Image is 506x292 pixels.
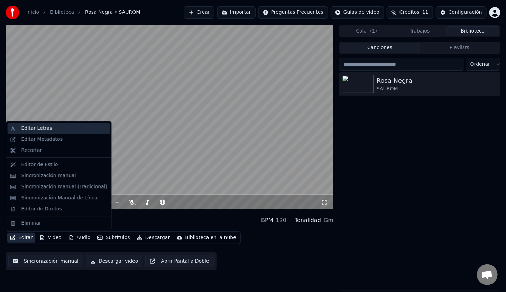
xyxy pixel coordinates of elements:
[26,9,140,16] nav: breadcrumb
[21,206,62,212] div: Editor de Duetos
[340,43,420,53] button: Canciones
[446,26,499,36] button: Biblioteca
[436,6,487,19] button: Configuración
[295,216,321,225] div: Tonalidad
[185,234,236,241] div: Biblioteca en la nube
[8,255,83,267] button: Sincronización manual
[66,233,93,243] button: Audio
[86,255,142,267] button: Descargar video
[340,26,393,36] button: Cola
[377,76,497,85] div: Rosa Negra
[94,233,132,243] button: Subtítulos
[324,216,333,225] div: Gm
[261,216,273,225] div: BPM
[85,9,140,16] span: Rosa Negra • SAUROM
[420,43,499,53] button: Playlists
[37,233,64,243] button: Video
[26,9,39,16] a: Inicio
[134,233,173,243] button: Descargar
[7,233,35,243] button: Editar
[21,220,41,227] div: Eliminar
[21,183,107,190] div: Sincronización manual (Tradicional)
[331,6,384,19] button: Guías de video
[377,85,497,92] div: SAUROM
[276,216,287,225] div: 120
[145,255,213,267] button: Abrir Pantalla Doble
[470,61,490,68] span: Ordenar
[184,6,214,19] button: Crear
[21,161,58,168] div: Editor de Estilo
[393,26,447,36] button: Trabajos
[370,28,377,35] span: ( 1 )
[21,172,76,179] div: Sincronización manual
[217,6,256,19] button: Importar
[50,9,74,16] a: Biblioteca
[6,6,19,19] img: youka
[477,264,498,285] div: Chat abierto
[422,9,429,16] span: 11
[399,9,420,16] span: Créditos
[21,125,52,132] div: Editar Letras
[387,6,433,19] button: Créditos11
[21,136,63,143] div: Editar Metadatos
[258,6,328,19] button: Preguntas Frecuentes
[21,147,42,154] div: Recortar
[21,194,98,201] div: Sincronización Manual de Línea
[449,9,482,16] div: Configuración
